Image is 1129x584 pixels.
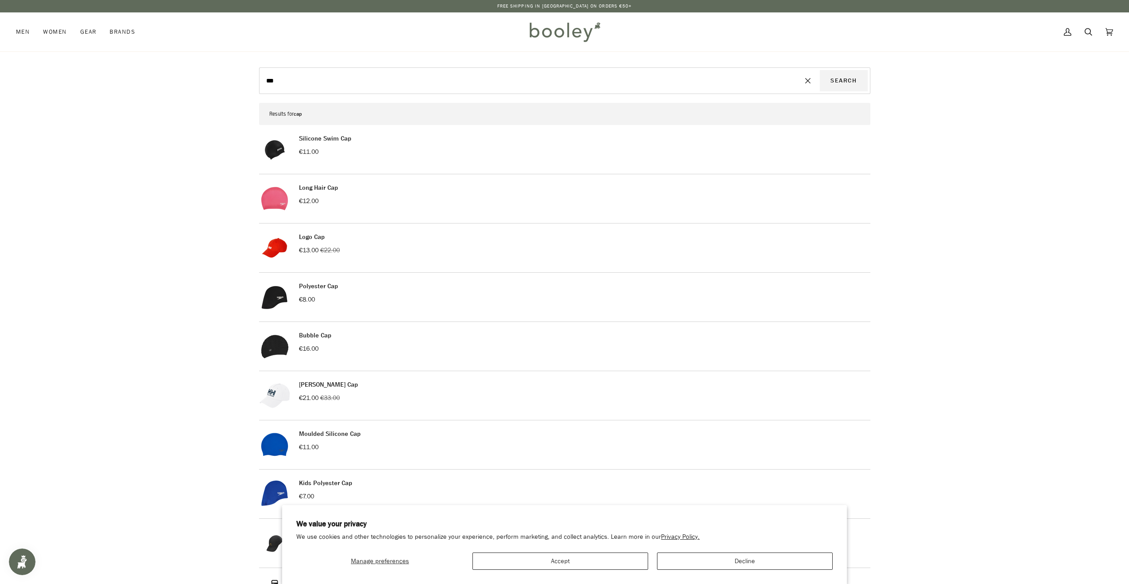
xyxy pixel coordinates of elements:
span: Manage preferences [351,557,409,565]
button: Reset [796,70,820,91]
span: €13.00 [299,246,319,255]
a: Brands [103,12,142,51]
button: Accept [472,553,648,570]
img: Speedo Moulded Silicone Cap Blue - Booley Galway [259,429,290,460]
span: €16.00 [299,345,319,353]
span: €8.00 [299,295,315,304]
span: Brands [110,27,135,36]
img: Helly Hansen HH Ball Cap White - Booley Galway [259,380,290,411]
a: Bubble Cap [299,331,331,340]
iframe: Button to open loyalty program pop-up [9,549,35,575]
span: €11.00 [299,148,319,156]
input: Search our store [262,70,796,91]
a: Women [36,12,73,51]
a: Logo Cap [299,233,325,241]
button: Search [820,70,867,91]
a: Silicone Swim Cap [299,134,351,143]
span: €11.00 [299,443,319,451]
img: Kids Poly Cap Blue - booley Galway [259,478,290,510]
span: Men [16,27,30,36]
button: Decline [657,553,833,570]
a: Gear [74,12,103,51]
a: Privacy Policy. [661,533,700,541]
span: €33.00 [320,394,340,402]
button: Manage preferences [296,553,463,570]
img: Zoggs Silicone Swim Cap Black - Booley Galway [259,134,290,165]
img: Booley [526,19,603,45]
p: Free Shipping in [GEOGRAPHIC_DATA] on Orders €50+ [497,3,632,10]
a: Kids Polyester Cap [299,479,352,487]
p: We use cookies and other technologies to personalize your experience, perform marketing, and coll... [296,533,833,541]
span: €22.00 [320,246,340,255]
span: €21.00 [299,394,319,402]
h2: We value your privacy [296,519,833,529]
img: Helly Hansen Logo Cap Alert Red - Booley Galway [259,232,290,263]
span: €7.00 [299,492,314,501]
a: Polyester Cap [299,282,338,290]
a: Long Hair Cap [299,184,338,192]
a: [PERSON_NAME] Cap [299,380,358,389]
img: Poly Cap Black - booley Galway [259,282,290,313]
img: Speedo Long Hair Cap Pink - Booley Galway [259,183,290,214]
span: Women [43,27,67,36]
img: Speedo Bubble Cap Black - Booley Galway [259,331,290,362]
p: Results for [269,108,860,120]
span: Gear [80,27,97,36]
span: cap [294,110,302,118]
span: €12.00 [299,197,319,205]
a: Men [16,12,36,51]
img: Arc'Teryx Bird Word Logo Cap 24K Black - Booley Galway [259,528,290,559]
a: Moulded Silicone Cap [299,430,361,438]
